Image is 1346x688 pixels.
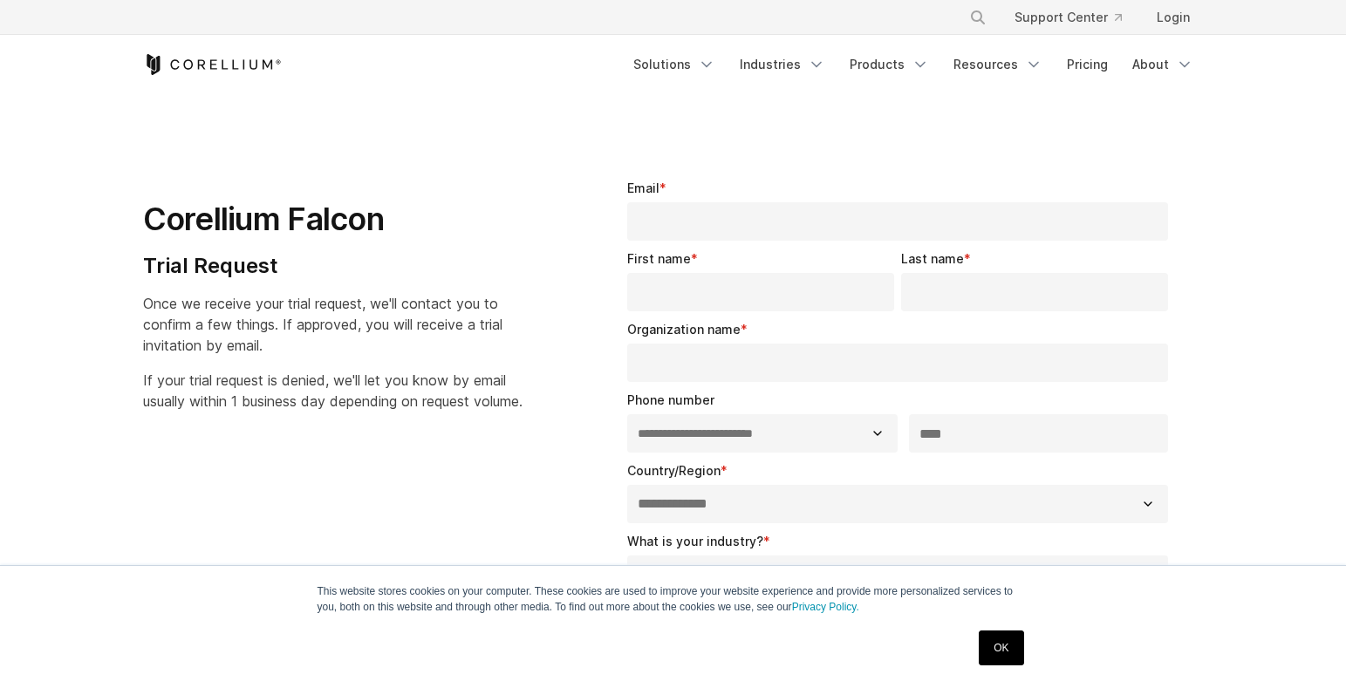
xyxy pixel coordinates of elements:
a: About [1122,49,1204,80]
span: Email [627,181,659,195]
a: Corellium Home [143,54,282,75]
span: Last name [901,251,964,266]
a: Support Center [1001,2,1136,33]
a: Industries [729,49,836,80]
span: Once we receive your trial request, we'll contact you to confirm a few things. If approved, you w... [143,295,502,354]
span: Organization name [627,322,741,337]
span: What is your industry? [627,534,763,548]
div: Navigation Menu [623,49,1204,80]
p: This website stores cookies on your computer. These cookies are used to improve your website expe... [318,583,1029,615]
a: Pricing [1056,49,1118,80]
span: If your trial request is denied, we'll let you know by email usually within 1 business day depend... [143,371,523,410]
a: Login [1143,2,1204,33]
button: Search [962,2,994,33]
a: Resources [943,49,1053,80]
a: OK [979,630,1023,665]
a: Privacy Policy. [792,601,859,613]
span: Phone number [627,392,714,407]
span: First name [627,251,691,266]
a: Solutions [623,49,726,80]
h4: Trial Request [143,253,523,279]
span: Country/Region [627,463,721,478]
a: Products [839,49,939,80]
h1: Corellium Falcon [143,200,523,239]
div: Navigation Menu [948,2,1204,33]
